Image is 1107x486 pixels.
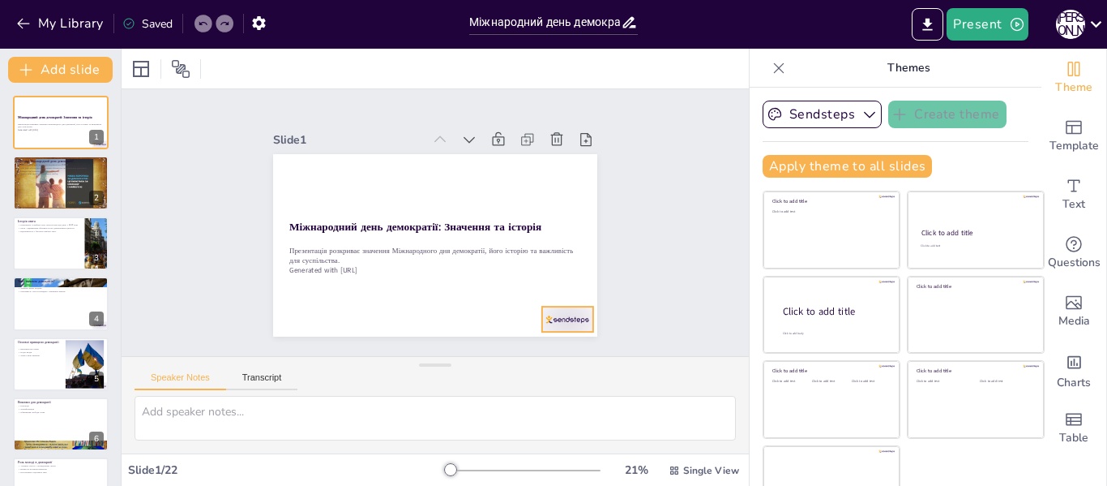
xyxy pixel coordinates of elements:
div: 4 [89,312,104,326]
div: Add images, graphics, shapes or video [1041,282,1106,341]
div: Add text boxes [1041,166,1106,224]
span: Media [1058,312,1090,330]
div: 4 [13,277,109,330]
span: Single View [683,464,739,477]
strong: Міжнародний день демократії: Значення та історія [297,161,534,277]
p: Виклики для демократії [18,400,104,405]
p: Мета - підвищення обізнаності про демократичні цінності [18,226,80,230]
button: Sendsteps [763,101,882,128]
p: Дезінформація [18,407,104,411]
p: Обмеження свободи слова [18,411,104,414]
span: Table [1059,429,1088,447]
p: Генеральна Асамблея ООН проголосила цей день у 2007 році [18,223,80,226]
button: Present [947,8,1028,41]
span: Text [1062,196,1085,213]
button: Add slide [8,57,113,83]
p: Чому важлива демократія? [18,279,104,284]
p: Міжнародний день демократії відзначається [DATE] [18,163,104,166]
div: 6 [89,432,104,446]
p: Корупція [18,405,104,408]
div: 3 [89,251,104,265]
p: Презентація розкриває значення Міжнародного дня демократії, його історію та важливість для суспіл... [18,123,104,128]
div: Click to add title [772,368,888,374]
p: Відзначається у багатьох країнах світу [18,230,80,233]
div: Slide 1 [318,74,460,148]
p: Презентація розкриває значення Міжнародного дня демократії, його історію та важливість для суспіл... [284,184,559,321]
span: Template [1049,137,1099,155]
div: 1 [13,96,109,149]
p: Захист прав меншин [18,354,61,357]
div: 2 [89,191,104,205]
div: Layout [128,56,154,82]
div: Click to add title [917,368,1032,374]
div: 5 [89,372,104,386]
p: Вплив на політичні рішення [18,468,104,471]
p: Просування соціальних змін [18,471,104,474]
button: Create theme [888,101,1007,128]
div: 6 [13,398,109,451]
button: Export to PowerPoint [912,8,943,41]
input: Insert title [469,11,621,34]
div: Click to add text [812,380,848,384]
div: 1 [89,130,104,144]
div: Add charts and graphs [1041,341,1106,399]
div: 3 [13,217,109,270]
p: Активна участь у громадському житті [18,465,104,468]
div: Click to add text [772,210,888,214]
strong: Міжнародний день демократії: Значення та історія [18,115,92,119]
div: 5 [13,338,109,391]
span: Position [171,59,190,79]
span: Theme [1055,79,1092,97]
div: Get real-time input from your audience [1041,224,1106,282]
p: Захищає права людини [18,287,104,290]
div: Click to add text [772,380,809,384]
p: Що таке Міжнародний день демократії? [18,159,104,164]
p: Роль молоді в демократії [18,461,104,466]
div: Н [PERSON_NAME] [1056,10,1085,39]
div: Add a table [1041,399,1106,458]
div: Change the overall theme [1041,49,1106,107]
div: Click to add title [917,283,1032,290]
p: Можливість участі громадян у прийнятті рішень [18,290,104,293]
div: Saved [122,16,173,32]
span: Charts [1057,374,1091,392]
button: Н [PERSON_NAME] [1056,8,1085,41]
div: Click to add title [921,228,1029,238]
p: Верховенство права [18,347,61,351]
p: Generated with [URL] [18,129,104,132]
span: Questions [1048,254,1101,272]
div: Slide 1 / 22 [128,462,445,478]
div: Click to add body [783,331,885,335]
div: 21 % [617,462,656,478]
div: Click to add text [980,380,1031,384]
button: Transcript [226,372,298,390]
div: 2 [13,156,109,209]
div: Click to add text [917,380,968,384]
button: My Library [12,11,110,37]
p: Історія свята [18,219,80,224]
p: Нагадує про важливість участі громадян [18,169,104,172]
p: Цей день має на меті підвищення обізнаності про принципи демократії [18,166,104,170]
p: Themes [792,49,1025,88]
div: Click to add title [772,198,888,204]
div: Click to add text [852,380,888,384]
div: Add ready made slides [1041,107,1106,166]
div: Click to add text [921,244,1028,248]
p: Захист прав людини та основних свобод [18,172,104,175]
div: Click to add title [783,304,887,318]
p: Основні принципи демократії [18,340,61,345]
p: Generated with [URL] [280,203,551,331]
button: Apply theme to all slides [763,155,932,178]
button: Speaker Notes [135,372,226,390]
p: Поділ влади [18,351,61,354]
p: Забезпечує свободу слова [18,284,104,287]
